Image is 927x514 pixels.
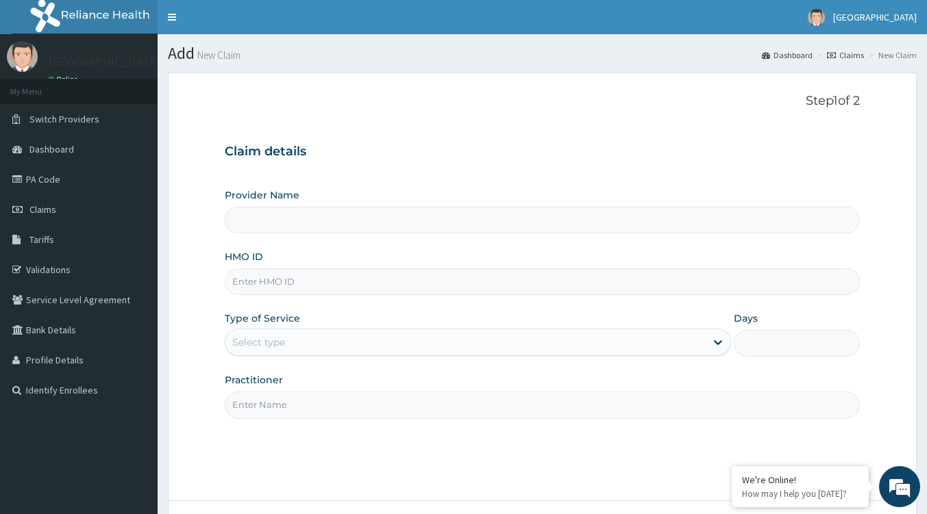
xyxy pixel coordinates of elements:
[29,113,99,125] span: Switch Providers
[808,9,825,26] img: User Image
[762,49,813,61] a: Dashboard
[225,373,283,387] label: Practitioner
[742,488,858,500] p: How may I help you today?
[734,311,758,325] label: Days
[827,49,864,61] a: Claims
[29,233,54,246] span: Tariffs
[232,335,285,349] div: Select type
[742,474,858,486] div: We're Online!
[833,11,917,23] span: [GEOGRAPHIC_DATA]
[225,144,860,159] h3: Claim details
[7,41,38,72] img: User Image
[225,250,263,264] label: HMO ID
[29,203,56,216] span: Claims
[48,55,161,68] p: [GEOGRAPHIC_DATA]
[225,188,299,202] label: Provider Name
[225,94,860,109] p: Step 1 of 2
[225,391,860,418] input: Enter Name
[865,49,917,61] li: New Claim
[48,75,81,84] a: Online
[225,268,860,295] input: Enter HMO ID
[195,50,240,60] small: New Claim
[225,311,300,325] label: Type of Service
[29,143,74,155] span: Dashboard
[168,44,917,62] h1: Add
